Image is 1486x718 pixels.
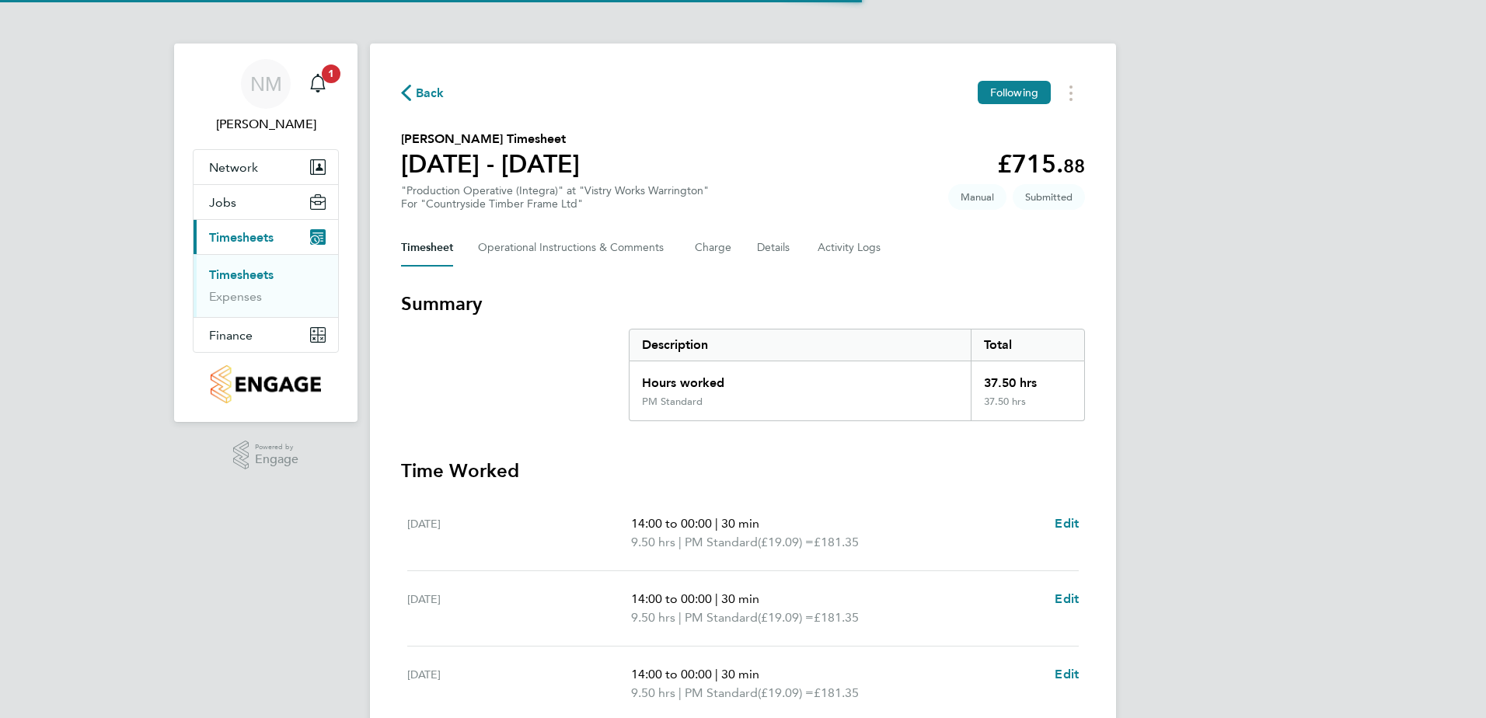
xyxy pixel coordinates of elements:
[401,197,709,211] div: For "Countryside Timber Frame Ltd"
[971,396,1084,420] div: 37.50 hrs
[721,667,759,681] span: 30 min
[721,591,759,606] span: 30 min
[948,184,1006,210] span: This timesheet was manually created.
[1055,665,1079,684] a: Edit
[407,665,631,702] div: [DATE]
[233,441,299,470] a: Powered byEngage
[721,516,759,531] span: 30 min
[1063,155,1085,177] span: 88
[978,81,1051,104] button: Following
[685,533,758,552] span: PM Standard
[758,610,814,625] span: (£19.09) =
[678,610,682,625] span: |
[193,59,339,134] a: NM[PERSON_NAME]
[194,185,338,219] button: Jobs
[642,396,703,408] div: PM Standard
[401,184,709,211] div: "Production Operative (Integra)" at "Vistry Works Warrington"
[631,535,675,549] span: 9.50 hrs
[407,514,631,552] div: [DATE]
[194,318,338,352] button: Finance
[194,220,338,254] button: Timesheets
[1055,590,1079,608] a: Edit
[401,130,580,148] h2: [PERSON_NAME] Timesheet
[631,516,712,531] span: 14:00 to 00:00
[1055,667,1079,681] span: Edit
[685,608,758,627] span: PM Standard
[416,84,445,103] span: Back
[255,453,298,466] span: Engage
[250,74,282,94] span: NM
[194,150,338,184] button: Network
[678,535,682,549] span: |
[997,149,1085,179] app-decimal: £715.
[630,329,971,361] div: Description
[209,289,262,304] a: Expenses
[757,229,793,267] button: Details
[1055,514,1079,533] a: Edit
[209,328,253,343] span: Finance
[209,230,274,245] span: Timesheets
[695,229,732,267] button: Charge
[407,590,631,627] div: [DATE]
[401,229,453,267] button: Timesheet
[193,115,339,134] span: Naomi Mutter
[174,44,358,422] nav: Main navigation
[401,148,580,179] h1: [DATE] - [DATE]
[302,59,333,109] a: 1
[814,610,859,625] span: £181.35
[631,610,675,625] span: 9.50 hrs
[631,685,675,700] span: 9.50 hrs
[211,365,320,403] img: countryside-properties-logo-retina.png
[1055,591,1079,606] span: Edit
[209,267,274,282] a: Timesheets
[971,329,1084,361] div: Total
[818,229,883,267] button: Activity Logs
[209,160,258,175] span: Network
[630,361,971,396] div: Hours worked
[814,535,859,549] span: £181.35
[715,516,718,531] span: |
[1055,516,1079,531] span: Edit
[758,535,814,549] span: (£19.09) =
[971,361,1084,396] div: 37.50 hrs
[478,229,670,267] button: Operational Instructions & Comments
[1057,81,1085,105] button: Timesheets Menu
[209,195,236,210] span: Jobs
[631,667,712,681] span: 14:00 to 00:00
[322,64,340,83] span: 1
[629,329,1085,421] div: Summary
[678,685,682,700] span: |
[401,83,445,103] button: Back
[193,365,339,403] a: Go to home page
[814,685,859,700] span: £181.35
[715,591,718,606] span: |
[758,685,814,700] span: (£19.09) =
[401,458,1085,483] h3: Time Worked
[631,591,712,606] span: 14:00 to 00:00
[990,85,1038,99] span: Following
[194,254,338,317] div: Timesheets
[715,667,718,681] span: |
[685,684,758,702] span: PM Standard
[255,441,298,454] span: Powered by
[1013,184,1085,210] span: This timesheet is Submitted.
[401,291,1085,316] h3: Summary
